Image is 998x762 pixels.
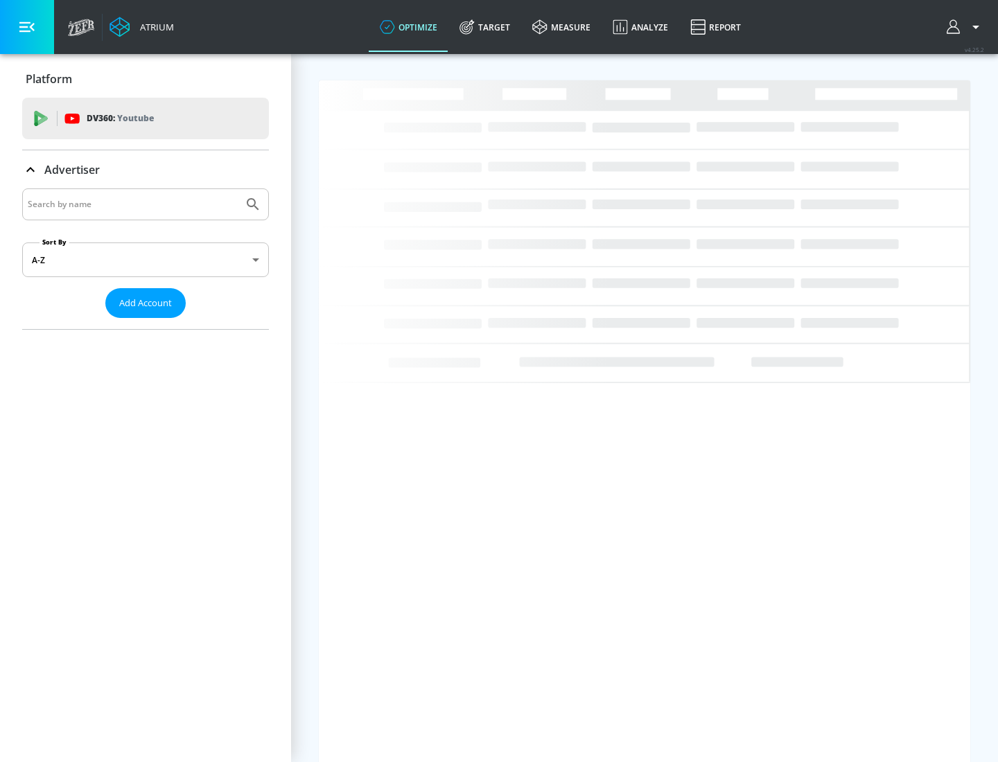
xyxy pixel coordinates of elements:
p: Youtube [117,111,154,125]
input: Search by name [28,195,238,213]
span: Add Account [119,295,172,311]
a: Report [679,2,752,52]
div: Advertiser [22,188,269,329]
p: Platform [26,71,72,87]
a: Atrium [110,17,174,37]
a: optimize [369,2,448,52]
p: DV360: [87,111,154,126]
a: Target [448,2,521,52]
div: Advertiser [22,150,269,189]
a: measure [521,2,602,52]
div: Atrium [134,21,174,33]
div: A-Z [22,242,269,277]
span: v 4.25.2 [965,46,984,53]
label: Sort By [40,238,69,247]
p: Advertiser [44,162,100,177]
div: DV360: Youtube [22,98,269,139]
nav: list of Advertiser [22,318,269,329]
a: Analyze [602,2,679,52]
div: Platform [22,60,269,98]
button: Add Account [105,288,186,318]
